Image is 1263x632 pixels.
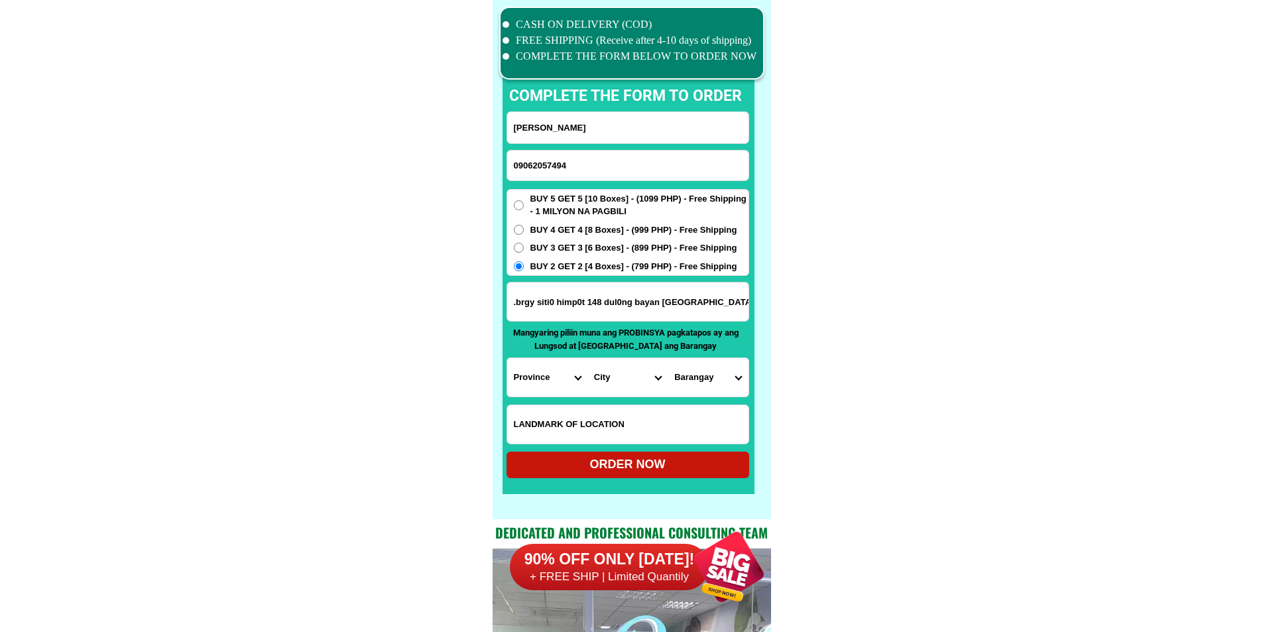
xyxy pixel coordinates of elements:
[514,243,524,253] input: BUY 3 GET 3 [6 Boxes] - (899 PHP) - Free Shipping
[507,112,749,143] input: Input full_name
[514,225,524,235] input: BUY 4 GET 4 [8 Boxes] - (999 PHP) - Free Shipping
[507,358,587,397] select: Select province
[507,405,749,444] input: Input LANDMARKOFLOCATION
[503,48,757,64] li: COMPLETE THE FORM BELOW TO ORDER NOW
[530,192,749,218] span: BUY 5 GET 5 [10 Boxes] - (1099 PHP) - Free Shipping - 1 MILYON NA PAGBILI
[496,85,755,108] p: complete the form to order
[510,550,709,570] h6: 90% OFF ONLY [DATE]!
[507,326,745,352] p: Mangyaring piliin muna ang PROBINSYA pagkatapos ay ang Lungsod at [GEOGRAPHIC_DATA] ang Barangay
[503,17,757,32] li: CASH ON DELIVERY (COD)
[530,223,737,237] span: BUY 4 GET 4 [8 Boxes] - (999 PHP) - Free Shipping
[668,358,748,397] select: Select commune
[514,200,524,210] input: BUY 5 GET 5 [10 Boxes] - (1099 PHP) - Free Shipping - 1 MILYON NA PAGBILI
[530,260,737,273] span: BUY 2 GET 2 [4 Boxes] - (799 PHP) - Free Shipping
[507,456,749,474] div: ORDER NOW
[507,283,749,321] input: Input address
[530,241,737,255] span: BUY 3 GET 3 [6 Boxes] - (899 PHP) - Free Shipping
[514,261,524,271] input: BUY 2 GET 2 [4 Boxes] - (799 PHP) - Free Shipping
[503,32,757,48] li: FREE SHIPPING (Receive after 4-10 days of shipping)
[507,151,749,180] input: Input phone_number
[493,523,771,542] h2: Dedicated and professional consulting team
[510,570,709,584] h6: + FREE SHIP | Limited Quantily
[587,358,668,397] select: Select district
